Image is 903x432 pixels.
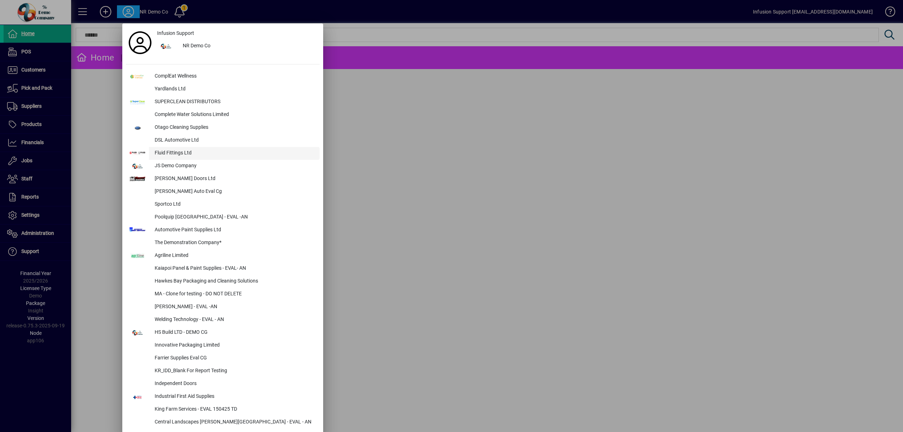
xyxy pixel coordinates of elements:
[149,109,320,121] div: Complete Water Solutions Limited
[126,403,320,416] button: King Farm Services - EVAL 150425 TD
[126,160,320,173] button: JS Demo Company
[149,211,320,224] div: Poolquip [GEOGRAPHIC_DATA] - EVAL -AN
[126,275,320,288] button: Hawkes Bay Packaging and Cleaning Solutions
[126,83,320,96] button: Yardlands Ltd
[126,249,320,262] button: Agriline Limited
[149,96,320,109] div: SUPERCLEAN DISTRIBUTORS
[149,378,320,390] div: Independent Doors
[126,36,154,49] a: Profile
[126,147,320,160] button: Fluid Fittings Ltd
[149,416,320,429] div: Central Landscapes [PERSON_NAME][GEOGRAPHIC_DATA] - EVAL - AN
[126,378,320,390] button: Independent Doors
[149,301,320,314] div: [PERSON_NAME] - EVAL -AN
[149,249,320,262] div: Agriline Limited
[149,198,320,211] div: Sportco Ltd
[126,224,320,237] button: Automotive Paint Supplies Ltd
[149,224,320,237] div: Automotive Paint Supplies Ltd
[149,173,320,185] div: [PERSON_NAME] Doors Ltd
[126,173,320,185] button: [PERSON_NAME] Doors Ltd
[126,70,320,83] button: ComplEat Wellness
[126,185,320,198] button: [PERSON_NAME] Auto Eval Cg
[126,121,320,134] button: Otago Cleaning Supplies
[149,352,320,365] div: Farrier Supplies Eval CG
[149,339,320,352] div: Innovative Packaging Limited
[177,40,320,53] div: NR Demo Co
[126,352,320,365] button: Farrier Supplies Eval CG
[149,237,320,249] div: The Demonstration Company*
[149,185,320,198] div: [PERSON_NAME] Auto Eval Cg
[126,326,320,339] button: HS Build LTD - DEMO CG
[126,365,320,378] button: KR_IDD_Blank For Report Testing
[126,390,320,403] button: Industrial First Aid Supplies
[154,40,320,53] button: NR Demo Co
[149,70,320,83] div: ComplEat Wellness
[149,365,320,378] div: KR_IDD_Blank For Report Testing
[126,198,320,211] button: Sportco Ltd
[126,301,320,314] button: [PERSON_NAME] - EVAL -AN
[149,314,320,326] div: Welding Technology - EVAL - AN
[126,134,320,147] button: DSL Automotive Ltd
[149,390,320,403] div: Industrial First Aid Supplies
[149,147,320,160] div: Fluid Fittings Ltd
[126,416,320,429] button: Central Landscapes [PERSON_NAME][GEOGRAPHIC_DATA] - EVAL - AN
[126,211,320,224] button: Poolquip [GEOGRAPHIC_DATA] - EVAL -AN
[149,275,320,288] div: Hawkes Bay Packaging and Cleaning Solutions
[126,96,320,109] button: SUPERCLEAN DISTRIBUTORS
[126,339,320,352] button: Innovative Packaging Limited
[149,121,320,134] div: Otago Cleaning Supplies
[157,30,194,37] span: Infusion Support
[126,237,320,249] button: The Demonstration Company*
[126,288,320,301] button: MA - Clone for testing - DO NOT DELETE
[126,262,320,275] button: Kaiapoi Panel & Paint Supplies - EVAL- AN
[149,326,320,339] div: HS Build LTD - DEMO CG
[149,160,320,173] div: JS Demo Company
[149,288,320,301] div: MA - Clone for testing - DO NOT DELETE
[149,403,320,416] div: King Farm Services - EVAL 150425 TD
[126,314,320,326] button: Welding Technology - EVAL - AN
[126,109,320,121] button: Complete Water Solutions Limited
[149,134,320,147] div: DSL Automotive Ltd
[149,262,320,275] div: Kaiapoi Panel & Paint Supplies - EVAL- AN
[149,83,320,96] div: Yardlands Ltd
[154,27,320,40] a: Infusion Support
